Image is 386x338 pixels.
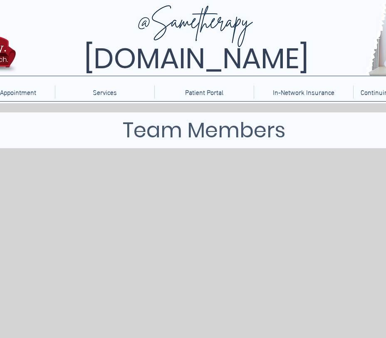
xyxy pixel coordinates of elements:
[181,85,228,99] p: Patient Portal
[254,85,353,99] a: In-Network Insurance
[154,85,254,99] a: Patient Portal
[84,39,309,78] span: [DOMAIN_NAME]
[123,115,285,145] span: Team Members
[55,85,154,99] div: Services
[89,85,121,99] p: Services
[269,85,339,99] p: In-Network Insurance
